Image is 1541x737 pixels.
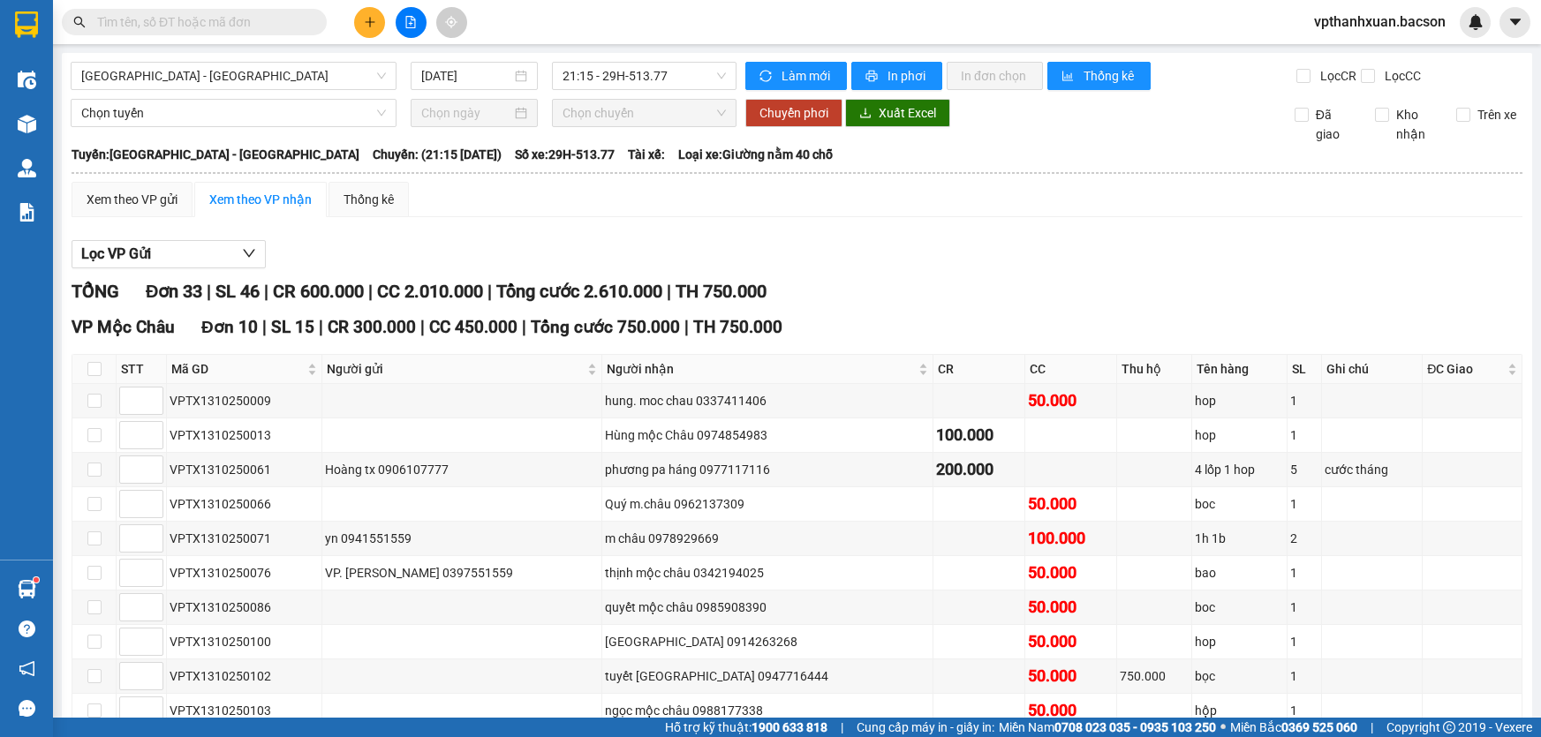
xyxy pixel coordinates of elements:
span: down [242,246,256,260]
span: Đơn 10 [201,317,258,337]
div: hung. moc chau 0337411406 [605,391,930,410]
td: VPTX1310250076 [167,556,322,590]
th: Tên hàng [1192,355,1288,384]
span: SL 15 [271,317,314,337]
span: Đơn 33 [146,281,202,302]
div: 1 [1290,666,1318,686]
span: | [319,317,323,337]
th: CR [933,355,1025,384]
div: 50.000 [1028,664,1114,688]
div: 50.000 [1028,698,1114,723]
div: [GEOGRAPHIC_DATA] 0914263268 [605,632,930,651]
button: In đơn chọn [947,62,1043,90]
img: warehouse-icon [18,115,36,133]
div: hop [1195,425,1284,445]
td: VPTX1310250102 [167,659,322,694]
th: SL [1288,355,1322,384]
span: Lọc CC [1378,66,1424,86]
span: sync [759,70,774,84]
div: 1 [1290,494,1318,514]
span: Tổng cước 750.000 [531,317,680,337]
div: VPTX1310250071 [170,529,319,548]
div: VPTX1310250102 [170,666,319,686]
div: VPTX1310250076 [170,563,319,583]
span: copyright [1443,721,1455,733]
span: CC 2.010.000 [377,281,483,302]
span: | [420,317,425,337]
td: VPTX1310250066 [167,487,322,522]
div: 1 [1290,632,1318,651]
div: m châu 0978929669 [605,529,930,548]
input: 13/10/2025 [421,66,511,86]
span: VP Mộc Châu [72,317,175,337]
span: TH 750.000 [676,281,767,302]
span: Người nhận [607,359,915,379]
div: VPTX1310250086 [170,598,319,617]
span: CR 600.000 [273,281,364,302]
span: file-add [404,16,417,28]
span: | [522,317,526,337]
input: Tìm tên, số ĐT hoặc mã đơn [97,12,306,32]
div: hộp [1195,701,1284,720]
span: SL 46 [215,281,260,302]
span: In phơi [888,66,928,86]
span: Kho nhận [1389,105,1442,144]
div: boc [1195,494,1284,514]
th: CC [1025,355,1117,384]
span: message [19,700,35,717]
div: 1 [1290,563,1318,583]
div: 50.000 [1028,595,1114,620]
img: logo-vxr [15,11,38,38]
span: | [684,317,689,337]
span: | [667,281,671,302]
td: VPTX1310250103 [167,694,322,728]
button: bar-chartThống kê [1047,62,1151,90]
div: tuyết [GEOGRAPHIC_DATA] 0947716444 [605,666,930,686]
div: VPTX1310250066 [170,494,319,514]
span: question-circle [19,620,35,637]
span: Hà Nội - Sơn La [81,63,386,89]
span: Miền Nam [999,718,1216,737]
div: 50.000 [1028,560,1114,585]
div: hop [1195,632,1284,651]
span: Làm mới [782,66,833,86]
div: 50.000 [1028,629,1114,654]
span: Mã GD [171,359,304,379]
div: 100.000 [936,423,1022,447]
span: Cung cấp máy in - giấy in: [857,718,994,737]
div: 4 lốp 1 hop [1195,460,1284,479]
td: VPTX1310250061 [167,453,322,487]
span: Trên xe [1470,105,1523,124]
button: Lọc VP Gửi [72,240,266,268]
div: 1 [1290,425,1318,445]
span: Đã giao [1309,105,1362,144]
button: plus [354,7,385,38]
div: 2 [1290,529,1318,548]
div: 1 [1290,701,1318,720]
span: | [1371,718,1373,737]
span: Chuyến: (21:15 [DATE]) [373,145,502,164]
button: Chuyển phơi [745,99,842,127]
span: ⚪️ [1220,724,1226,731]
div: bao [1195,563,1284,583]
div: Xem theo VP gửi [87,190,178,209]
button: caret-down [1499,7,1530,38]
span: CC 450.000 [429,317,517,337]
span: TH 750.000 [693,317,782,337]
div: VPTX1310250013 [170,425,319,445]
span: | [262,317,267,337]
div: 1 [1290,598,1318,617]
th: STT [117,355,167,384]
span: download [859,107,872,121]
td: VPTX1310250086 [167,590,322,625]
div: Hoàng tx 0906107777 [325,460,599,479]
span: caret-down [1507,14,1523,30]
div: 750.000 [1120,666,1189,686]
button: downloadXuất Excel [845,99,950,127]
span: Loại xe: Giường nằm 40 chỗ [678,145,833,164]
span: Tổng cước 2.610.000 [496,281,662,302]
strong: 0708 023 035 - 0935 103 250 [1054,720,1216,734]
div: phương pa háng 0977117116 [605,460,930,479]
div: 200.000 [936,457,1022,482]
span: Người gửi [327,359,584,379]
